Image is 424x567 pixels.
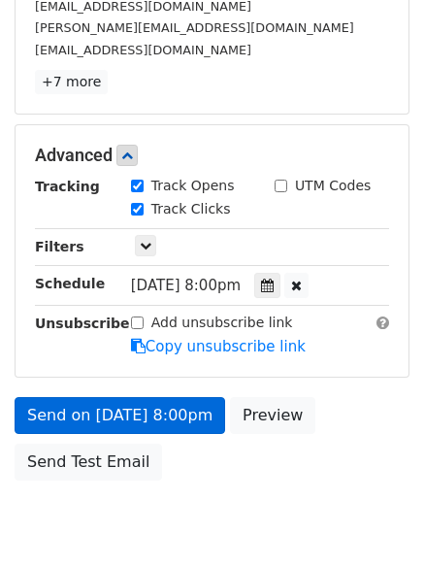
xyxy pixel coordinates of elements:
[327,474,424,567] iframe: Chat Widget
[35,145,389,166] h5: Advanced
[131,277,241,294] span: [DATE] 8:00pm
[35,316,130,331] strong: Unsubscribe
[151,176,235,196] label: Track Opens
[35,70,108,94] a: +7 more
[131,338,306,355] a: Copy unsubscribe link
[35,179,100,194] strong: Tracking
[15,444,162,481] a: Send Test Email
[230,397,315,434] a: Preview
[151,199,231,219] label: Track Clicks
[295,176,371,196] label: UTM Codes
[35,20,354,35] small: [PERSON_NAME][EMAIL_ADDRESS][DOMAIN_NAME]
[151,313,293,333] label: Add unsubscribe link
[35,276,105,291] strong: Schedule
[35,239,84,254] strong: Filters
[35,43,251,57] small: [EMAIL_ADDRESS][DOMAIN_NAME]
[15,397,225,434] a: Send on [DATE] 8:00pm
